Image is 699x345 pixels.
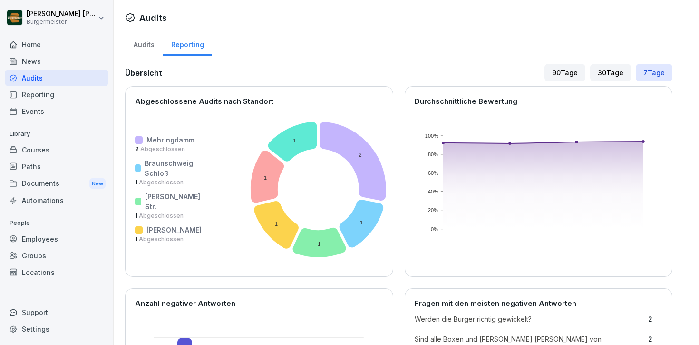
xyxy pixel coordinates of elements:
[5,192,108,209] a: Automations
[5,53,108,70] a: News
[137,235,184,243] span: Abgeschlossen
[648,314,662,324] p: 2
[125,67,162,79] h2: Übersicht
[636,64,672,81] div: 7 Tage
[415,314,644,324] p: Werden die Burger richtig gewickelt?
[145,192,202,212] p: [PERSON_NAME] Str.
[135,235,202,244] p: 1
[139,145,185,152] span: Abgeschlossen
[544,64,585,81] div: 90 Tage
[5,158,108,175] a: Paths
[137,212,184,219] span: Abgeschlossen
[5,175,108,193] div: Documents
[427,152,438,157] text: 80%
[5,231,108,247] a: Employees
[5,142,108,158] a: Courses
[5,126,108,142] p: Library
[145,158,202,178] p: Braunschweig Schloß
[146,135,194,145] p: Mehringdamm
[427,189,438,194] text: 40%
[89,178,106,189] div: New
[425,133,438,139] text: 100%
[27,10,96,18] p: [PERSON_NAME] [PERSON_NAME] [PERSON_NAME]
[146,225,202,235] p: [PERSON_NAME]
[427,207,438,213] text: 20%
[415,298,663,309] p: Fragen mit den meisten negativen Antworten
[139,11,167,24] h1: Audits
[163,31,212,56] a: Reporting
[427,170,438,176] text: 60%
[590,64,631,81] div: 30 Tage
[5,321,108,337] a: Settings
[5,247,108,264] a: Groups
[135,145,202,153] p: 2
[5,36,108,53] a: Home
[5,86,108,103] a: Reporting
[27,19,96,25] p: Burgermeister
[135,212,202,220] p: 1
[5,304,108,321] div: Support
[137,179,184,186] span: Abgeschlossen
[5,103,108,120] a: Events
[5,264,108,281] a: Locations
[125,31,163,56] a: Audits
[135,178,202,187] p: 1
[135,298,383,309] p: Anzahl negativer Antworten
[5,70,108,86] a: Audits
[5,175,108,193] a: DocumentsNew
[431,226,438,232] text: 0%
[135,96,383,107] p: Abgeschlossene Audits nach Standort
[5,215,108,231] p: People
[415,96,663,107] p: Durchschnittliche Bewertung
